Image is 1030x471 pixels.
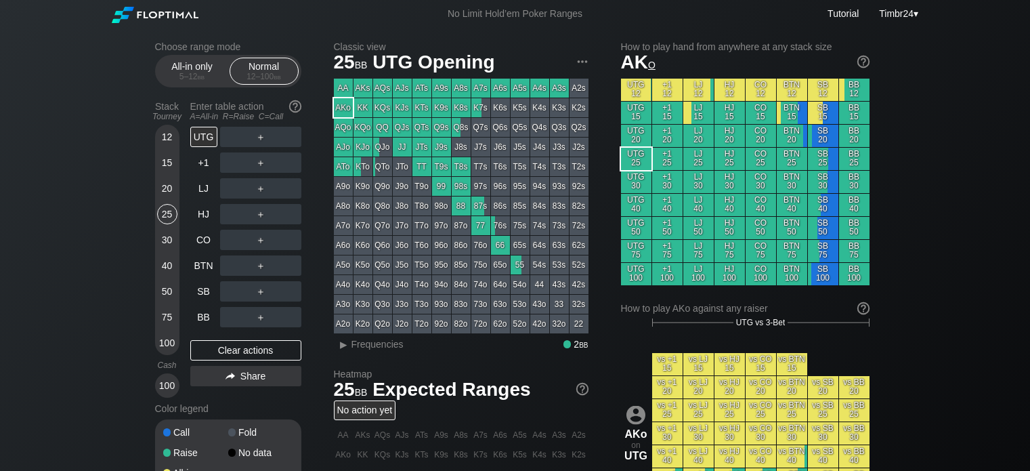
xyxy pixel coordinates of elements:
[334,98,353,117] div: AKo
[393,197,412,216] div: J8o
[393,314,412,333] div: J2o
[714,102,745,124] div: HJ 15
[491,236,510,255] div: 66
[334,197,353,216] div: A8o
[432,197,451,216] div: 98o
[471,118,490,137] div: Q7s
[530,157,549,176] div: T4s
[839,240,870,262] div: BB 75
[452,79,471,98] div: A8s
[876,6,920,21] div: ▾
[621,240,651,262] div: UTG 75
[353,118,372,137] div: KQo
[334,236,353,255] div: A6o
[550,236,569,255] div: 63s
[190,96,301,127] div: Enter table action
[491,295,510,314] div: 63o
[808,171,838,193] div: SB 30
[412,157,431,176] div: TT
[714,240,745,262] div: HJ 75
[190,204,217,224] div: HJ
[220,204,301,224] div: ＋
[652,217,683,239] div: +1 50
[190,307,217,327] div: BB
[511,314,530,333] div: 52o
[511,138,530,157] div: J5s
[530,314,549,333] div: 42o
[226,373,235,380] img: share.864f2f62.svg
[332,52,370,75] span: 25
[511,236,530,255] div: 65s
[714,217,745,239] div: HJ 50
[471,295,490,314] div: 73o
[746,263,776,285] div: CO 100
[393,216,412,235] div: J7o
[157,152,177,173] div: 15
[190,152,217,173] div: +1
[839,217,870,239] div: BB 50
[452,197,471,216] div: 88
[808,240,838,262] div: SB 75
[491,197,510,216] div: 86s
[452,118,471,137] div: Q8s
[393,255,412,274] div: J5o
[355,56,368,71] span: bb
[157,127,177,147] div: 12
[150,96,185,127] div: Stack
[777,79,807,101] div: BTN 12
[530,255,549,274] div: 54s
[471,236,490,255] div: 76o
[393,79,412,98] div: AJs
[373,157,392,176] div: QTo
[511,79,530,98] div: A5s
[373,98,392,117] div: KQs
[471,275,490,294] div: 74o
[714,194,745,216] div: HJ 40
[393,177,412,196] div: J9o
[746,194,776,216] div: CO 40
[353,138,372,157] div: KJo
[575,54,590,69] img: ellipsis.fd386fe8.svg
[530,295,549,314] div: 43o
[452,255,471,274] div: 85o
[373,118,392,137] div: QQ
[839,125,870,147] div: BB 20
[412,98,431,117] div: KTs
[746,171,776,193] div: CO 30
[746,240,776,262] div: CO 75
[412,295,431,314] div: T3o
[373,255,392,274] div: Q5o
[334,255,353,274] div: A5o
[220,307,301,327] div: ＋
[777,240,807,262] div: BTN 75
[334,275,353,294] div: A4o
[452,138,471,157] div: J8s
[714,125,745,147] div: HJ 20
[828,8,859,19] a: Tutorial
[412,314,431,333] div: T2o
[652,171,683,193] div: +1 30
[471,197,490,216] div: 87s
[511,197,530,216] div: 85s
[714,171,745,193] div: HJ 30
[621,148,651,170] div: UTG 25
[432,138,451,157] div: J9s
[190,255,217,276] div: BTN
[621,217,651,239] div: UTG 50
[621,194,651,216] div: UTG 40
[190,127,217,147] div: UTG
[621,102,651,124] div: UTG 15
[621,303,870,314] div: How to play AKo against any raiser
[550,197,569,216] div: 83s
[683,194,714,216] div: LJ 40
[621,52,656,73] span: AK
[334,138,353,157] div: AJo
[570,236,588,255] div: 62s
[652,148,683,170] div: +1 25
[839,79,870,101] div: BB 12
[570,295,588,314] div: 32s
[808,194,838,216] div: SB 40
[714,148,745,170] div: HJ 25
[491,177,510,196] div: 96s
[353,177,372,196] div: K9o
